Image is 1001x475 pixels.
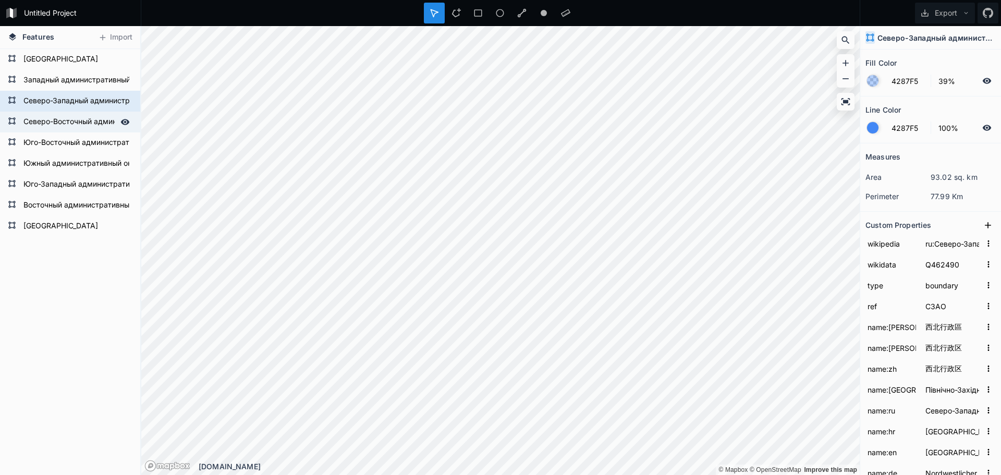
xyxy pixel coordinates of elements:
[199,461,860,472] div: [DOMAIN_NAME]
[923,236,981,251] input: Empty
[865,403,918,418] input: Name
[865,257,918,272] input: Name
[804,466,857,473] a: Map feedback
[923,361,981,376] input: Empty
[865,55,897,71] h2: Fill Color
[865,217,931,233] h2: Custom Properties
[923,423,981,439] input: Empty
[923,444,981,460] input: Empty
[865,102,901,118] h2: Line Color
[718,466,748,473] a: Mapbox
[923,257,981,272] input: Empty
[923,319,981,335] input: Empty
[865,382,918,397] input: Name
[865,236,918,251] input: Name
[865,172,931,182] dt: area
[923,340,981,356] input: Empty
[865,298,918,314] input: Name
[93,29,138,46] button: Import
[923,382,981,397] input: Empty
[923,277,981,293] input: Empty
[865,340,918,356] input: Name
[865,277,918,293] input: Name
[865,423,918,439] input: Name
[865,191,931,202] dt: perimeter
[865,361,918,376] input: Name
[144,460,190,472] a: Mapbox logo
[877,32,996,43] h4: Северо-Западный административный округ
[923,403,981,418] input: Empty
[915,3,975,23] button: Export
[750,466,801,473] a: OpenStreetMap
[923,298,981,314] input: Empty
[865,444,918,460] input: Name
[931,172,996,182] dd: 93.02 sq. km
[931,191,996,202] dd: 77.99 Km
[865,319,918,335] input: Name
[22,31,54,42] span: Features
[865,149,900,165] h2: Measures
